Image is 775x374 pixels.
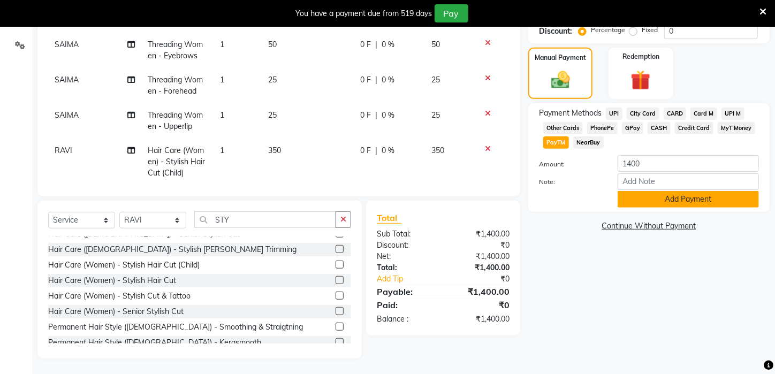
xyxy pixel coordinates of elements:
[268,146,281,155] span: 350
[220,75,224,85] span: 1
[375,110,377,121] span: |
[369,299,443,311] div: Paid:
[360,74,371,86] span: 0 F
[622,122,644,134] span: GPay
[618,155,759,172] input: Amount
[220,110,224,120] span: 1
[148,75,203,96] span: Threading Women - Forehead
[369,273,455,285] a: Add Tip
[369,262,443,273] div: Total:
[443,314,518,325] div: ₹1,400.00
[718,122,755,134] span: MyT Money
[148,110,203,131] span: Threading Women - Upperlip
[360,39,371,50] span: 0 F
[622,52,659,62] label: Redemption
[573,136,604,149] span: NearBuy
[55,146,72,155] span: RAVI
[431,75,440,85] span: 25
[535,53,586,63] label: Manual Payment
[625,68,657,93] img: _gift.svg
[539,108,602,119] span: Payment Methods
[618,191,759,208] button: Add Payment
[296,8,432,19] div: You have a payment due from 519 days
[664,108,687,120] span: CARD
[148,146,205,178] span: Hair Care (Women) - Stylish Hair Cut (Child)
[268,110,277,120] span: 25
[48,322,303,333] div: Permanent Hair Style ([DEMOGRAPHIC_DATA]) - Smoothing & Straigtning
[675,122,713,134] span: Credit Card
[443,240,518,251] div: ₹0
[382,110,394,121] span: 0 %
[48,306,184,317] div: Hair Care (Women) - Senior Stylish Cut
[587,122,618,134] span: PhonePe
[220,40,224,49] span: 1
[443,251,518,262] div: ₹1,400.00
[220,146,224,155] span: 1
[531,159,610,169] label: Amount:
[543,122,583,134] span: Other Cards
[382,145,394,156] span: 0 %
[545,69,576,91] img: _cash.svg
[55,75,79,85] span: SAIMA
[530,220,768,232] a: Continue Without Payment
[369,228,443,240] div: Sub Total:
[443,299,518,311] div: ₹0
[369,240,443,251] div: Discount:
[642,25,658,35] label: Fixed
[360,145,371,156] span: 0 F
[591,25,625,35] label: Percentage
[194,211,336,228] input: Search or Scan
[48,337,261,348] div: Permanent Hair Style ([DEMOGRAPHIC_DATA]) - Kerasmooth
[55,110,79,120] span: SAIMA
[606,108,622,120] span: UPI
[543,136,569,149] span: PayTM
[648,122,671,134] span: CASH
[148,40,203,60] span: Threading Women - Eyebrows
[382,39,394,50] span: 0 %
[627,108,659,120] span: City Card
[360,110,371,121] span: 0 F
[539,26,572,37] div: Discount:
[431,40,440,49] span: 50
[369,314,443,325] div: Balance :
[377,212,401,224] span: Total
[382,74,394,86] span: 0 %
[48,291,191,302] div: Hair Care (Women) - Stylish Cut & Tattoo
[431,110,440,120] span: 25
[435,4,468,22] button: Pay
[48,275,176,286] div: Hair Care (Women) - Stylish Hair Cut
[531,177,610,187] label: Note:
[721,108,744,120] span: UPI M
[48,259,200,271] div: Hair Care (Women) - Stylish Hair Cut (Child)
[369,251,443,262] div: Net:
[55,40,79,49] span: SAIMA
[443,262,518,273] div: ₹1,400.00
[268,75,277,85] span: 25
[48,244,297,255] div: Hair Care ([DEMOGRAPHIC_DATA]) - Stylish [PERSON_NAME] Trimming
[375,74,377,86] span: |
[268,40,277,49] span: 50
[443,285,518,298] div: ₹1,400.00
[369,285,443,298] div: Payable:
[455,273,518,285] div: ₹0
[443,228,518,240] div: ₹1,400.00
[431,146,444,155] span: 350
[375,39,377,50] span: |
[618,173,759,190] input: Add Note
[375,145,377,156] span: |
[690,108,717,120] span: Card M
